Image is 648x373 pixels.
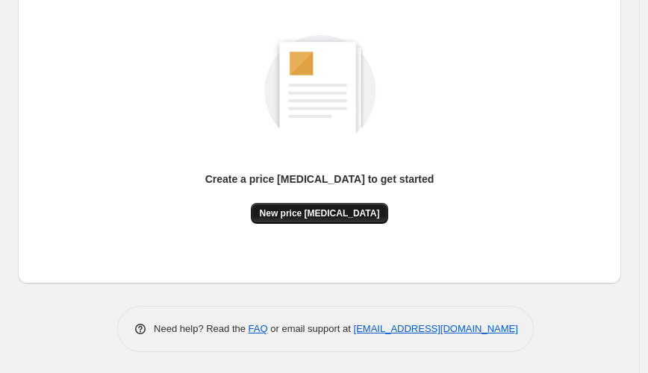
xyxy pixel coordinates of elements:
[154,323,249,334] span: Need help? Read the
[268,323,354,334] span: or email support at
[249,323,268,334] a: FAQ
[260,207,380,219] span: New price [MEDICAL_DATA]
[205,172,434,186] p: Create a price [MEDICAL_DATA] to get started
[354,323,518,334] a: [EMAIL_ADDRESS][DOMAIN_NAME]
[251,203,389,224] button: New price [MEDICAL_DATA]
